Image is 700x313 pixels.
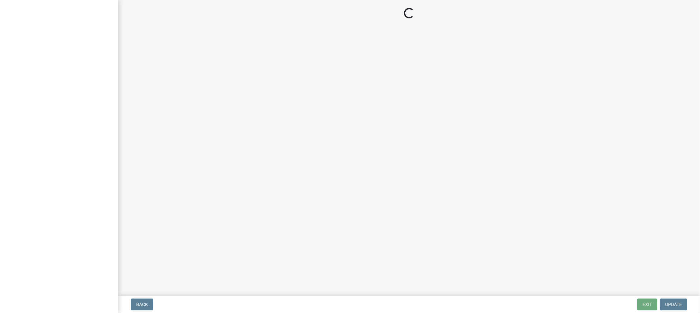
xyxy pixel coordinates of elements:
[13,8,80,17] img: Franklin County, Iowa
[660,299,687,310] button: Update
[665,302,682,307] span: Update
[131,299,153,310] button: Back
[637,299,657,310] button: Exit
[136,302,148,307] span: Back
